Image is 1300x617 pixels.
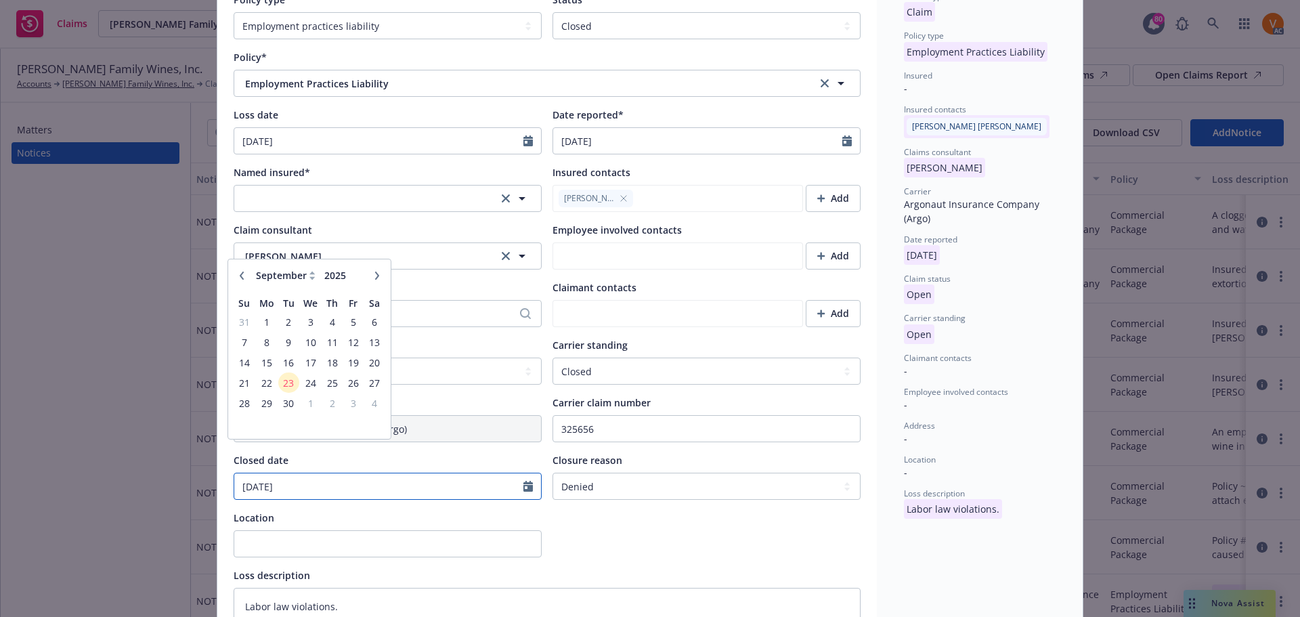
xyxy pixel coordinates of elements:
span: [DATE] [904,249,940,261]
p: Open [904,284,934,304]
span: Insured contacts [904,104,966,115]
span: Claimant contacts [552,281,636,294]
span: Carrier standing [552,339,628,352]
p: Claim [904,2,935,22]
span: - [904,398,907,411]
td: 9 [278,332,299,352]
span: [PERSON_NAME] [564,192,614,205]
a: clear selection [498,190,514,207]
span: Sa [369,297,380,310]
div: Add [817,186,849,211]
td: 2 [278,312,299,332]
span: 22 [256,375,276,391]
span: Location [234,511,274,524]
span: [PERSON_NAME] [245,249,487,263]
span: Policy type [904,30,944,41]
span: 26 [344,375,362,391]
td: 17 [299,352,322,373]
span: 19 [344,354,362,371]
button: Employment Practices Liabilityclear selection [234,70,861,97]
span: 3 [344,395,362,412]
td: 6 [364,312,385,332]
span: 15 [256,354,276,371]
span: 9 [280,334,298,351]
svg: Calendar [523,135,533,146]
td: 22 [255,373,278,393]
span: Date reported [904,234,957,245]
td: 10 [299,332,322,352]
span: Su [238,297,250,310]
span: 4 [366,395,384,412]
td: 11 [322,332,343,352]
span: Employee involved contacts [552,224,682,236]
span: 18 [323,354,341,371]
td: 28 [234,393,255,413]
input: MM/DD/YYYY [234,128,523,154]
span: 23 [280,375,298,391]
span: 11 [323,334,341,351]
span: [PERSON_NAME] [904,161,985,174]
span: 21 [235,375,253,391]
span: [PERSON_NAME] [PERSON_NAME] [912,121,1041,133]
span: Mo [259,297,274,310]
td: 12 [343,332,364,352]
span: 28 [235,395,253,412]
span: 3 [301,314,320,331]
td: 4 [322,312,343,332]
span: Claimant contacts [904,352,972,364]
span: 8 [256,334,276,351]
span: 7 [235,334,253,351]
span: Location [904,454,936,465]
td: 3 [299,312,322,332]
input: MM/DD/YYYY [234,473,523,499]
p: Open [904,324,934,344]
p: Labor law violations. [904,499,1002,519]
span: Date reported* [552,108,624,121]
td: 1 [299,393,322,413]
span: 5 [344,314,362,331]
span: 14 [235,354,253,371]
span: 30 [280,395,298,412]
span: - [904,364,907,377]
span: [PERSON_NAME] [PERSON_NAME] [904,119,1049,132]
td: 26 [343,373,364,393]
button: Calendar [842,135,852,146]
span: Closed date [234,454,288,467]
svg: Search [520,308,531,319]
button: Add [806,185,861,212]
td: 5 [343,312,364,332]
td: 21 [234,373,255,393]
td: 15 [255,352,278,373]
td: empty-day-cell [278,413,299,433]
td: 27 [364,373,385,393]
td: 13 [364,332,385,352]
td: 24 [299,373,322,393]
span: Loss date [234,108,278,121]
span: Address [904,420,935,431]
span: Employment Practices Liability [904,45,1047,58]
span: 27 [366,375,384,391]
span: Loss description [234,569,310,582]
span: 4 [323,314,341,331]
td: 1 [255,312,278,332]
span: 6 [366,314,384,331]
div: Add [817,243,849,269]
span: Claim [904,5,935,18]
td: 14 [234,352,255,373]
td: empty-day-cell [299,413,322,433]
span: Employee involved contacts [904,386,1008,398]
td: 20 [364,352,385,373]
p: Employment Practices Liability [904,42,1047,62]
td: empty-day-cell [255,413,278,433]
span: 25 [323,375,341,391]
span: Closure reason [552,454,622,467]
span: - [904,82,907,95]
a: clear selection [817,75,833,91]
span: 2 [323,395,341,412]
span: Tu [283,297,295,310]
span: 10 [301,334,320,351]
td: empty-day-cell [364,413,385,433]
span: 17 [301,354,320,371]
span: Named insured* [234,166,310,179]
div: Argonaut Insurance Company (Argo) [904,197,1056,226]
